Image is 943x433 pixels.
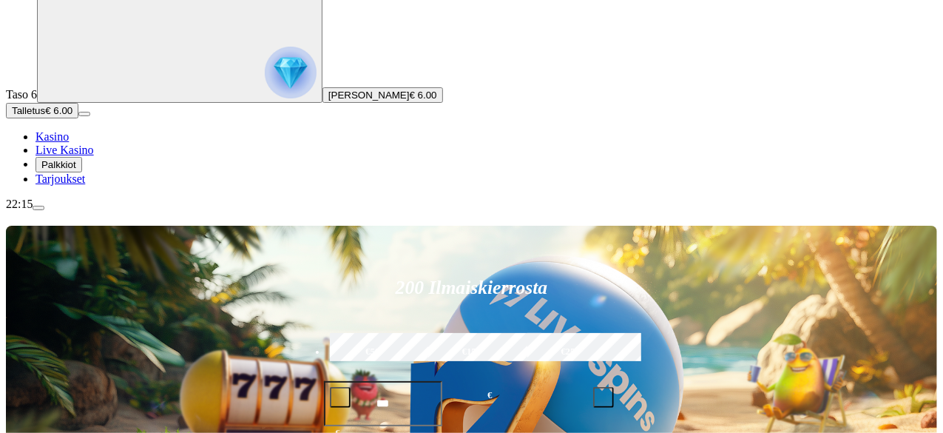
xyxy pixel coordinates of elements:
[487,389,492,403] span: €
[12,105,45,116] span: Talletus
[330,387,351,408] button: minus icon
[6,88,37,101] span: Taso 6
[425,331,518,374] label: €150
[593,387,614,408] button: plus icon
[36,172,85,185] a: Tarjoukset
[328,90,410,101] span: [PERSON_NAME]
[33,206,44,210] button: menu
[78,112,90,116] button: menu
[524,331,618,374] label: €250
[326,331,420,374] label: €50
[41,159,76,170] span: Palkkiot
[6,198,33,210] span: 22:15
[410,90,437,101] span: € 6.00
[45,105,72,116] span: € 6.00
[36,130,69,143] a: Kasino
[322,87,443,103] button: [PERSON_NAME]€ 6.00
[6,103,78,118] button: Talletusplus icon€ 6.00
[36,157,82,172] button: Palkkiot
[6,130,937,186] nav: Main menu
[265,47,317,98] img: reward progress
[36,144,94,156] a: Live Kasino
